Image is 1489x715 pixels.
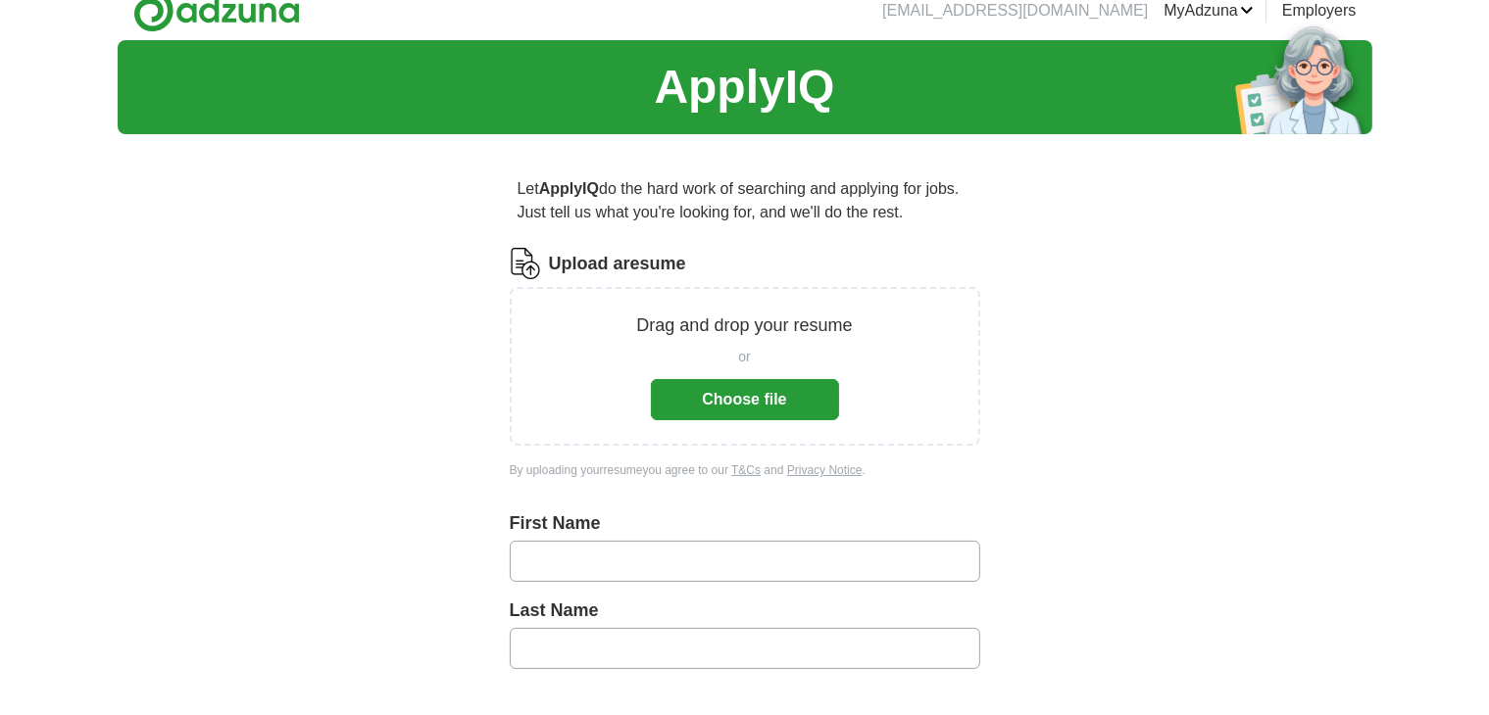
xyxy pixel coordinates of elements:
label: Upload a resume [549,251,686,277]
a: Privacy Notice [787,463,863,477]
span: or [738,347,750,367]
img: CV Icon [510,248,541,279]
label: First Name [510,510,980,537]
p: Let do the hard work of searching and applying for jobs. Just tell us what you're looking for, an... [510,169,980,232]
strong: ApplyIQ [539,180,599,197]
p: Drag and drop your resume [636,312,852,339]
h1: ApplyIQ [654,52,834,122]
a: T&Cs [731,463,761,477]
label: Last Name [510,597,980,624]
div: By uploading your resume you agree to our and . [510,461,980,479]
button: Choose file [651,379,839,420]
